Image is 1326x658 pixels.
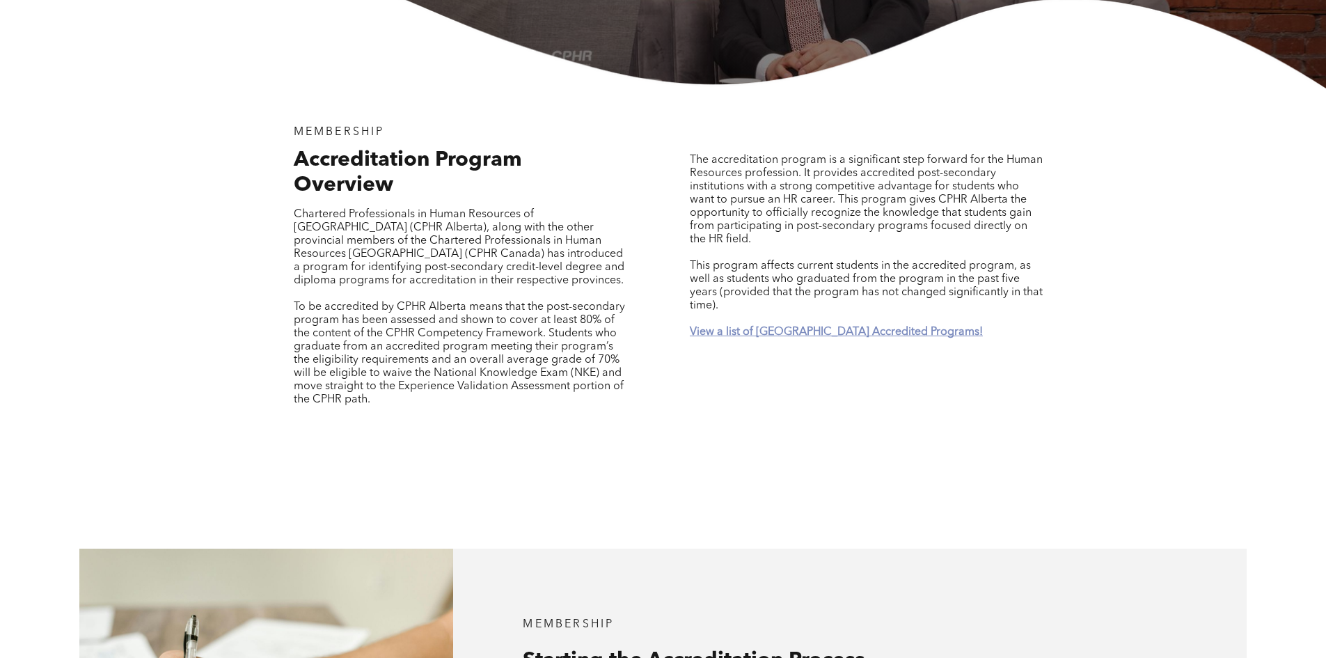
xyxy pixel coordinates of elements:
span: MEMBERSHIP [294,127,385,138]
span: The accreditation program is a significant step forward for the Human Resources profession. It pr... [690,155,1043,245]
span: Chartered Professionals in Human Resources of [GEOGRAPHIC_DATA] (CPHR Alberta), along with the ot... [294,209,624,286]
a: View a list of [GEOGRAPHIC_DATA] Accredited Programs! [690,327,983,338]
span: To be accredited by CPHR Alberta means that the post-secondary program has been assessed and show... [294,301,625,405]
span: This program affects current students in the accredited program, as well as students who graduate... [690,260,1043,311]
span: Accreditation Program Overview [294,150,522,196]
span: MEMBERSHIP [523,619,614,630]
